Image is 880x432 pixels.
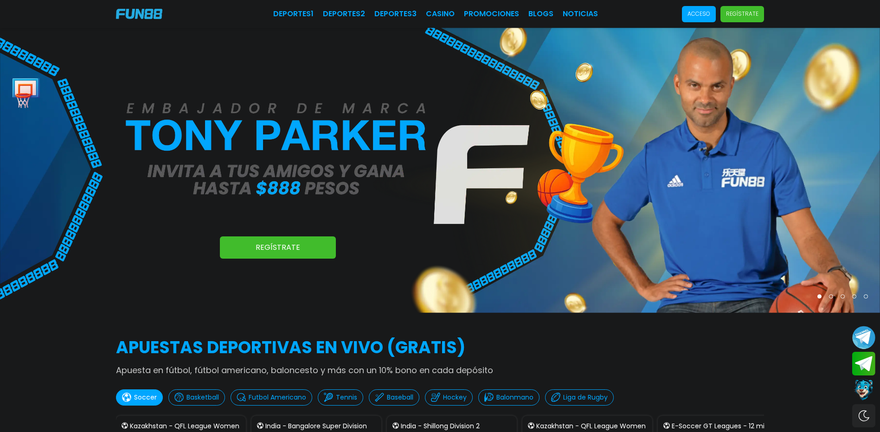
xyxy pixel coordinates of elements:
p: India - Bangalore Super Division [265,421,367,431]
p: Regístrate [726,10,758,18]
p: Baseball [387,393,413,402]
button: Hockey [425,389,473,406]
p: Kazakhstan - QFL League Women [130,421,239,431]
p: Apuesta en fútbol, fútbol americano, baloncesto y más con un 10% bono en cada depósito [116,364,764,376]
button: Join telegram [852,352,875,376]
p: Kazakhstan - QFL League Women [536,421,646,431]
p: Acceso [687,10,710,18]
button: Futbol Americano [231,389,312,406]
p: Tennis [336,393,357,402]
p: E-Soccer GT Leagues - 12 mins [672,421,772,431]
button: Join telegram channel [852,325,875,349]
a: CASINO [426,8,455,19]
a: BLOGS [528,8,553,19]
p: Balonmano [496,393,533,402]
div: Switch theme [852,404,875,427]
h2: APUESTAS DEPORTIVAS EN VIVO (gratis) [116,335,764,360]
a: Regístrate [220,236,336,259]
a: Deportes1 [273,8,314,19]
button: Soccer [116,389,163,406]
button: Balonmano [478,389,540,406]
a: Deportes2 [323,8,365,19]
a: Promociones [464,8,519,19]
button: Tennis [318,389,363,406]
p: Hockey [443,393,467,402]
p: Soccer [134,393,157,402]
button: Liga de Rugby [545,389,614,406]
button: Basketball [168,389,225,406]
p: Futbol Americano [249,393,306,402]
a: NOTICIAS [563,8,598,19]
button: Contact customer service [852,378,875,402]
a: Deportes3 [374,8,417,19]
p: Liga de Rugby [563,393,608,402]
img: Company Logo [116,9,162,19]
p: India - Shillong Division 2 [401,421,480,431]
button: Baseball [369,389,419,406]
p: Basketball [186,393,219,402]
